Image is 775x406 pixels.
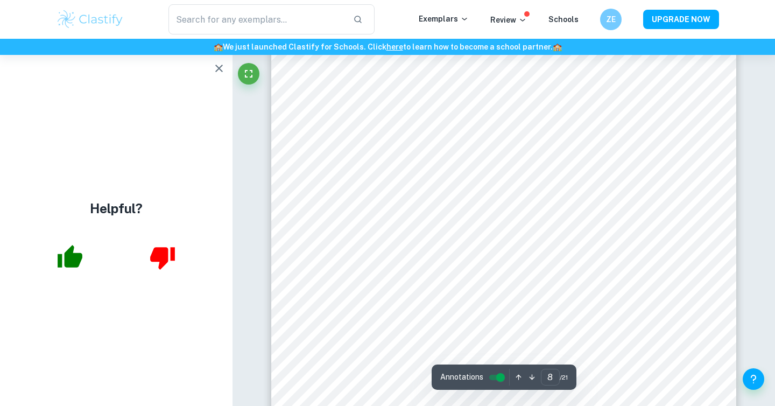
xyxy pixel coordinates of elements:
span: Annotations [440,372,483,383]
span: 🏫 [214,43,223,51]
input: Search for any exemplars... [168,4,344,34]
span: / 21 [560,373,568,382]
p: Review [490,14,527,26]
h4: Helpful? [90,199,143,218]
a: Schools [548,15,579,24]
button: Help and Feedback [743,368,764,390]
h6: ZE [605,13,617,25]
h6: We just launched Clastify for Schools. Click to learn how to become a school partner. [2,41,773,53]
button: Fullscreen [238,63,259,85]
a: here [386,43,403,51]
span: 🏫 [553,43,562,51]
button: ZE [600,9,622,30]
button: UPGRADE NOW [643,10,719,29]
img: Clastify logo [56,9,124,30]
p: Exemplars [419,13,469,25]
